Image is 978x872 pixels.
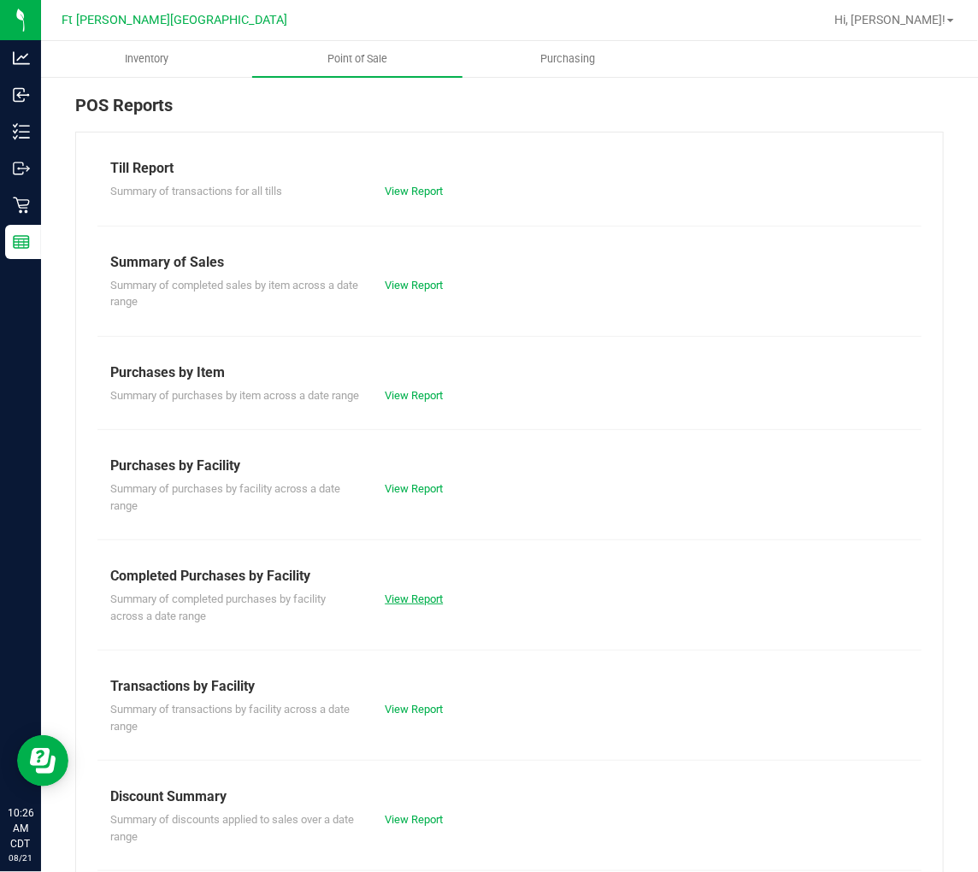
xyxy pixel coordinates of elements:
[110,252,909,273] div: Summary of Sales
[385,703,443,716] a: View Report
[13,233,30,250] inline-svg: Reports
[110,389,359,402] span: Summary of purchases by item across a date range
[110,566,909,586] div: Completed Purchases by Facility
[304,51,410,67] span: Point of Sale
[385,185,443,197] a: View Report
[13,86,30,103] inline-svg: Inbound
[110,362,909,383] div: Purchases by Item
[13,123,30,140] inline-svg: Inventory
[110,456,909,476] div: Purchases by Facility
[385,279,443,292] a: View Report
[13,197,30,214] inline-svg: Retail
[110,676,909,697] div: Transactions by Facility
[102,51,191,67] span: Inventory
[110,787,909,807] div: Discount Summary
[517,51,618,67] span: Purchasing
[462,41,674,77] a: Purchasing
[385,389,443,402] a: View Report
[110,279,358,309] span: Summary of completed sales by item across a date range
[13,160,30,177] inline-svg: Outbound
[385,813,443,826] a: View Report
[385,592,443,605] a: View Report
[385,482,443,495] a: View Report
[75,92,944,132] div: POS Reports
[110,813,354,843] span: Summary of discounts applied to sales over a date range
[62,13,287,27] span: Ft [PERSON_NAME][GEOGRAPHIC_DATA]
[834,13,946,27] span: Hi, [PERSON_NAME]!
[41,41,252,77] a: Inventory
[110,482,340,512] span: Summary of purchases by facility across a date range
[110,703,350,733] span: Summary of transactions by facility across a date range
[13,50,30,67] inline-svg: Analytics
[8,805,33,851] p: 10:26 AM CDT
[110,185,282,197] span: Summary of transactions for all tills
[110,592,326,622] span: Summary of completed purchases by facility across a date range
[252,41,463,77] a: Point of Sale
[17,735,68,787] iframe: Resource center
[110,158,909,179] div: Till Report
[8,851,33,864] p: 08/21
